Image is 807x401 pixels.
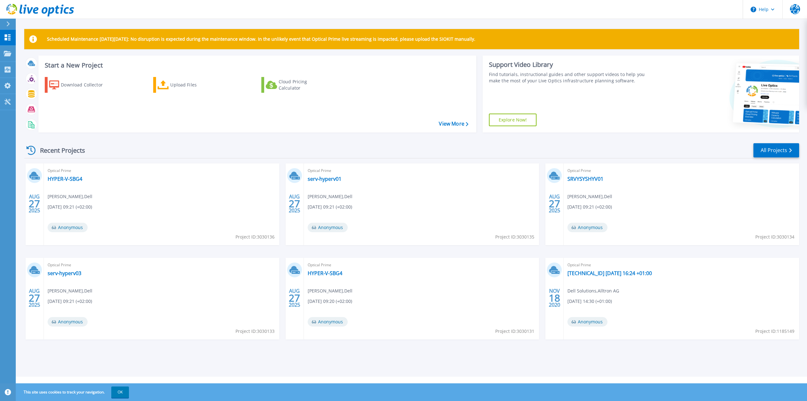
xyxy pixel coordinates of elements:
[29,201,40,206] span: 27
[48,223,88,232] span: Anonymous
[308,176,341,182] a: serv-hyperv01
[549,192,560,215] div: AUG 2025
[567,193,612,200] span: [PERSON_NAME] , Dell
[261,77,332,93] a: Cloud Pricing Calculator
[170,79,221,91] div: Upload Files
[235,328,275,335] span: Project ID: 3030133
[17,386,129,398] span: This site uses cookies to track your navigation.
[567,223,607,232] span: Anonymous
[495,233,534,240] span: Project ID: 3030135
[549,286,560,310] div: NOV 2020
[289,295,300,301] span: 27
[61,79,111,91] div: Download Collector
[439,121,468,127] a: View More
[489,61,653,69] div: Support Video Library
[288,286,300,310] div: AUG 2025
[48,298,92,305] span: [DATE] 09:21 (+02:00)
[308,203,352,210] span: [DATE] 09:21 (+02:00)
[489,71,653,84] div: Find tutorials, instructional guides and other support videos to help you make the most of your L...
[48,193,92,200] span: [PERSON_NAME] , Dell
[308,262,536,268] span: Optical Prime
[45,62,468,69] h3: Start a New Project
[567,167,795,174] span: Optical Prime
[489,114,537,126] a: Explore Now!
[24,143,94,158] div: Recent Projects
[567,262,795,268] span: Optical Prime
[308,287,352,294] span: [PERSON_NAME] , Dell
[755,233,794,240] span: Project ID: 3030134
[153,77,224,93] a: Upload Files
[48,262,276,268] span: Optical Prime
[28,286,40,310] div: AUG 2025
[567,287,619,294] span: Dell Solutions , Alltron AG
[549,295,560,301] span: 18
[47,37,475,42] p: Scheduled Maintenance [DATE][DATE]: No disruption is expected during the maintenance window. In t...
[308,223,348,232] span: Anonymous
[567,176,603,182] a: SRVYSYSHYV01
[235,233,275,240] span: Project ID: 3030136
[289,201,300,206] span: 27
[308,270,342,276] a: HYPER-V-SBG4
[45,77,115,93] a: Download Collector
[48,317,88,327] span: Anonymous
[755,328,794,335] span: Project ID: 1185149
[567,317,607,327] span: Anonymous
[567,203,612,210] span: [DATE] 09:21 (+02:00)
[567,270,652,276] a: [TECHNICAL_ID] [DATE] 16:24 +01:00
[48,167,276,174] span: Optical Prime
[48,176,82,182] a: HYPER-V-SBG4
[308,298,352,305] span: [DATE] 09:20 (+02:00)
[279,79,329,91] div: Cloud Pricing Calculator
[790,4,800,14] span: IP&CCA
[308,193,352,200] span: [PERSON_NAME] , Dell
[48,270,81,276] a: serv-hyperv03
[29,295,40,301] span: 27
[308,317,348,327] span: Anonymous
[567,298,612,305] span: [DATE] 14:30 (+01:00)
[28,192,40,215] div: AUG 2025
[48,287,92,294] span: [PERSON_NAME] , Dell
[48,203,92,210] span: [DATE] 09:21 (+02:00)
[288,192,300,215] div: AUG 2025
[308,167,536,174] span: Optical Prime
[495,328,534,335] span: Project ID: 3030131
[111,386,129,398] button: OK
[753,143,799,157] a: All Projects
[549,201,560,206] span: 27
